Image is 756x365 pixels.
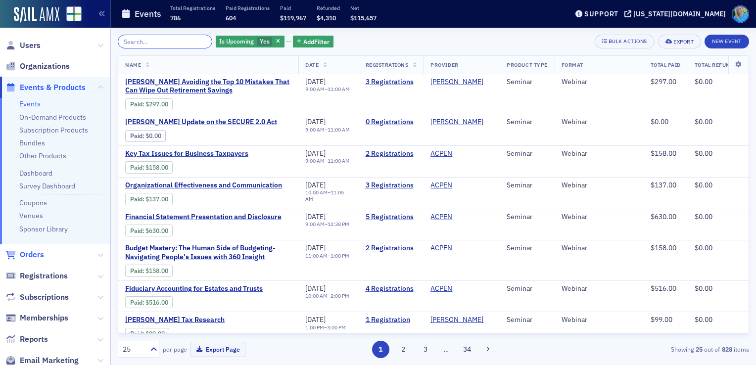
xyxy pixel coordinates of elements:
[658,35,701,48] button: Export
[305,157,325,164] time: 9:00 AM
[430,118,493,127] span: SURGENT
[695,243,712,252] span: $0.00
[562,61,583,68] span: Format
[507,118,547,127] div: Seminar
[350,4,377,11] p: Net
[66,6,82,22] img: SailAMX
[705,35,749,48] button: New Event
[695,284,712,293] span: $0.00
[20,313,68,323] span: Memberships
[130,132,142,139] a: Paid
[317,14,336,22] span: $4,310
[562,213,637,222] div: Webinar
[280,14,306,22] span: $119,967
[430,181,452,190] a: ACPEN
[507,149,547,158] div: Seminar
[19,99,41,108] a: Events
[145,100,168,108] span: $297.00
[732,5,749,23] span: Profile
[651,315,672,324] span: $99.00
[20,249,44,260] span: Orders
[328,221,349,228] time: 12:38 PM
[595,35,655,48] button: Bulk Actions
[651,61,681,68] span: Total Paid
[130,195,145,203] span: :
[125,78,291,95] span: Surgent's Avoiding the Top 10 Mistakes That Can Wipe Out Retirement Savings
[19,126,88,135] a: Subscription Products
[125,98,173,110] div: Paid: 4 - $29700
[305,149,326,158] span: [DATE]
[145,132,161,139] span: $0.00
[417,341,434,358] button: 3
[59,6,82,23] a: View Homepage
[125,193,173,205] div: Paid: 4 - $13700
[260,37,270,45] span: Yes
[125,284,291,293] a: Fiduciary Accounting for Estates and Trusts
[305,324,324,331] time: 1:00 PM
[305,221,325,228] time: 9:00 AM
[372,341,389,358] button: 1
[439,345,453,354] span: …
[125,61,141,68] span: Name
[584,9,618,18] div: Support
[303,37,330,46] span: Add Filter
[130,227,142,234] a: Paid
[125,130,166,142] div: Paid: 0 - $0
[328,86,350,92] time: 11:00 AM
[430,244,493,253] span: ACPEN
[430,284,452,293] a: ACPEN
[305,86,350,92] div: –
[125,316,291,324] span: Surgent's Tax Research
[430,61,458,68] span: Provider
[366,316,417,324] a: 1 Registration
[125,118,291,127] a: [PERSON_NAME] Update on the SECURE 2.0 Act
[130,100,145,108] span: :
[125,265,173,276] div: Paid: 2 - $15800
[125,149,291,158] a: Key Tax Issues for Business Taxpayers
[226,14,236,22] span: 604
[507,61,547,68] span: Product Type
[125,328,169,340] div: Paid: 1 - $9900
[19,182,75,190] a: Survey Dashboard
[651,212,676,221] span: $630.00
[305,181,326,189] span: [DATE]
[20,40,41,51] span: Users
[145,267,168,274] span: $158.00
[651,77,676,86] span: $297.00
[125,213,291,222] span: Financial Statement Presentation and Disclosure
[695,117,712,126] span: $0.00
[125,181,291,190] a: Organizational Effectiveness and Communication
[130,164,145,171] span: :
[305,253,349,259] div: –
[130,267,142,274] a: Paid
[305,252,328,259] time: 11:00 AM
[328,157,350,164] time: 11:00 AM
[633,9,726,18] div: [US_STATE][DOMAIN_NAME]
[135,8,161,20] h1: Events
[14,7,59,23] a: SailAMX
[19,151,66,160] a: Other Products
[430,284,493,293] span: ACPEN
[430,316,493,324] span: SURGENT
[125,161,173,173] div: Paid: 2 - $15800
[20,334,48,345] span: Reports
[5,82,86,93] a: Events & Products
[305,243,326,252] span: [DATE]
[20,271,68,281] span: Registrations
[562,118,637,127] div: Webinar
[624,10,729,17] button: [US_STATE][DOMAIN_NAME]
[5,313,68,323] a: Memberships
[5,249,44,260] a: Orders
[5,334,48,345] a: Reports
[507,244,547,253] div: Seminar
[305,292,328,299] time: 10:00 AM
[130,100,142,108] a: Paid
[130,267,145,274] span: :
[317,4,340,11] p: Refunded
[430,244,452,253] a: ACPEN
[145,164,168,171] span: $158.00
[328,126,350,133] time: 11:00 AM
[562,284,637,293] div: Webinar
[305,284,326,293] span: [DATE]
